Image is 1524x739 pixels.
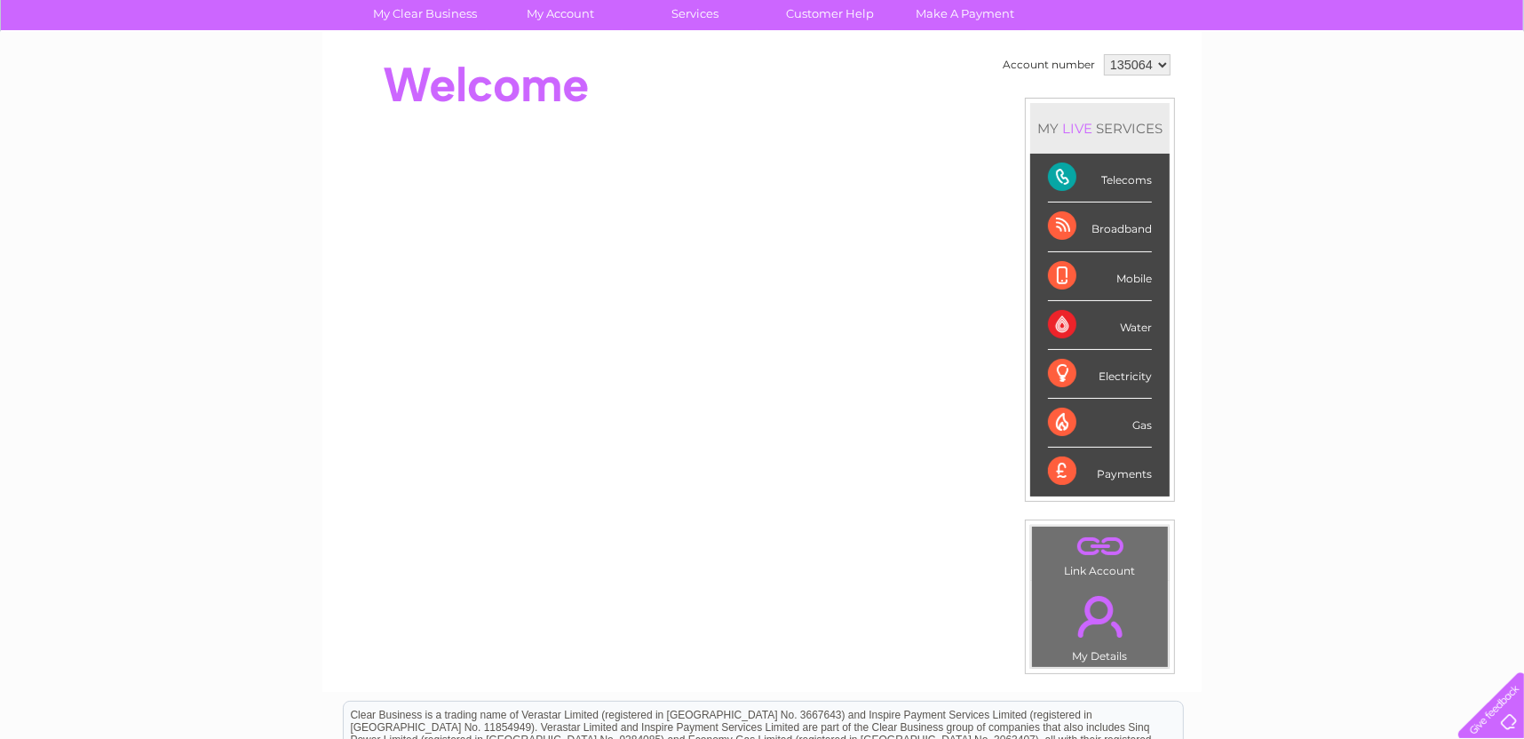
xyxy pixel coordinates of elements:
a: Telecoms [1306,75,1359,89]
td: My Details [1031,581,1169,668]
img: logo.png [53,46,144,100]
a: Contact [1406,75,1449,89]
div: Mobile [1048,252,1152,301]
div: Broadband [1048,203,1152,251]
td: Link Account [1031,526,1169,582]
div: Clear Business is a trading name of Verastar Limited (registered in [GEOGRAPHIC_DATA] No. 3667643... [344,10,1183,86]
a: 0333 014 3131 [1189,9,1312,31]
div: MY SERVICES [1030,103,1170,154]
div: Payments [1048,448,1152,496]
a: . [1036,531,1163,562]
a: Energy [1256,75,1295,89]
a: Blog [1369,75,1395,89]
td: Account number [998,50,1099,80]
a: . [1036,585,1163,648]
div: Electricity [1048,350,1152,399]
div: LIVE [1059,120,1096,137]
div: Gas [1048,399,1152,448]
a: Log out [1465,75,1507,89]
div: Water [1048,301,1152,350]
div: Telecoms [1048,154,1152,203]
a: Water [1211,75,1245,89]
